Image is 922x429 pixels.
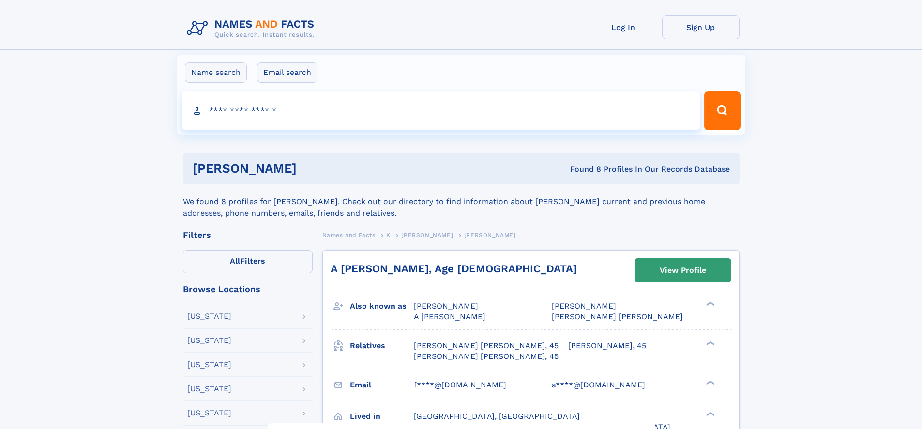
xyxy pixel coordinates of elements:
[322,229,376,241] a: Names and Facts
[704,411,715,417] div: ❯
[635,259,731,282] a: View Profile
[660,259,706,281] div: View Profile
[386,232,391,238] span: K
[183,184,740,219] div: We found 8 profiles for [PERSON_NAME]. Check out our directory to find information about [PERSON_...
[414,351,559,362] a: [PERSON_NAME] [PERSON_NAME], 45
[187,409,231,417] div: [US_STATE]
[414,340,559,351] a: [PERSON_NAME] [PERSON_NAME], 45
[704,340,715,346] div: ❯
[187,337,231,344] div: [US_STATE]
[414,312,485,321] span: A [PERSON_NAME]
[230,256,240,266] span: All
[433,164,730,175] div: Found 8 Profiles In Our Records Database
[182,91,700,130] input: search input
[401,229,453,241] a: [PERSON_NAME]
[585,15,662,39] a: Log In
[568,340,646,351] a: [PERSON_NAME], 45
[185,62,247,83] label: Name search
[257,62,317,83] label: Email search
[193,163,434,175] h1: [PERSON_NAME]
[704,301,715,307] div: ❯
[401,232,453,238] span: [PERSON_NAME]
[350,338,414,354] h3: Relatives
[552,301,616,311] span: [PERSON_NAME]
[350,377,414,393] h3: Email
[464,232,516,238] span: [PERSON_NAME]
[552,312,683,321] span: [PERSON_NAME] [PERSON_NAME]
[386,229,391,241] a: K
[414,412,580,421] span: [GEOGRAPHIC_DATA], [GEOGRAPHIC_DATA]
[350,408,414,425] h3: Lived in
[183,231,313,239] div: Filters
[704,91,740,130] button: Search Button
[183,15,322,42] img: Logo Names and Facts
[331,263,577,275] a: A [PERSON_NAME], Age [DEMOGRAPHIC_DATA]
[350,298,414,314] h3: Also known as
[414,301,478,311] span: [PERSON_NAME]
[183,285,313,294] div: Browse Locations
[704,379,715,385] div: ❯
[187,312,231,320] div: [US_STATE]
[187,385,231,393] div: [US_STATE]
[662,15,740,39] a: Sign Up
[183,250,313,273] label: Filters
[187,361,231,369] div: [US_STATE]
